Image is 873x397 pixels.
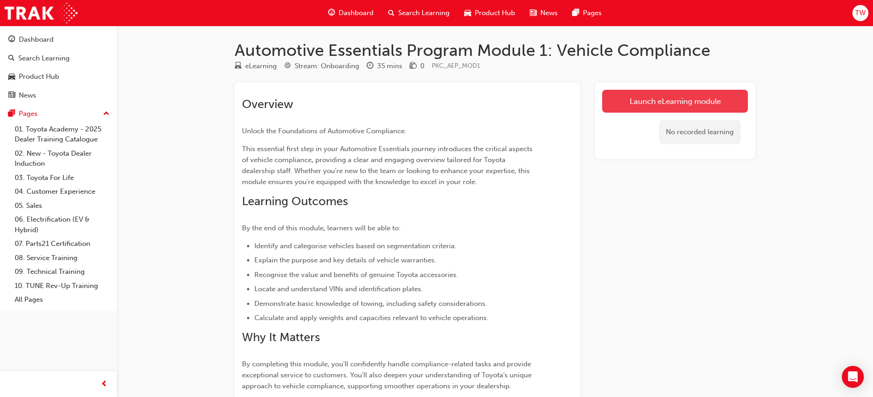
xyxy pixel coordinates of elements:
[242,127,406,135] span: Unlock the Foundations of Automotive Compliance.
[11,265,113,279] a: 09. Technical Training
[254,314,489,322] span: Calculate and apply weights and capacities relevant to vehicle operations.
[464,7,471,19] span: car-icon
[11,185,113,199] a: 04. Customer Experience
[410,60,424,72] div: Price
[11,212,113,237] a: 06. Electrification (EV & Hybrid)
[432,62,480,70] span: Learning resource code
[583,8,602,18] span: Pages
[410,62,417,71] span: money-icon
[4,29,113,105] button: DashboardSearch LearningProduct HubNews
[328,7,335,19] span: guage-icon
[602,90,748,113] a: Launch eLearning module
[254,285,423,293] span: Locate and understand VINs and identification plates.
[242,360,533,390] span: By completing this module, you'll confidently handle compliance-related tasks and provide excepti...
[101,379,108,390] span: prev-icon
[572,7,579,19] span: pages-icon
[522,4,565,22] a: news-iconNews
[420,61,424,71] div: 0
[4,50,113,67] a: Search Learning
[235,40,755,60] h1: Automotive Essentials Program Module 1: Vehicle Compliance
[381,4,457,22] a: search-iconSearch Learning
[4,68,113,85] a: Product Hub
[4,31,113,48] a: Dashboard
[242,224,401,232] span: By the end of this module, learners will be able to:
[855,8,866,18] span: TW
[254,271,458,279] span: Recognise the value and benefits of genuine Toyota accessories.
[8,36,15,44] span: guage-icon
[398,8,450,18] span: Search Learning
[11,293,113,307] a: All Pages
[242,145,534,186] span: This essential first step in your Automotive Essentials journey introduces the critical aspects o...
[11,171,113,185] a: 03. Toyota For Life
[321,4,381,22] a: guage-iconDashboard
[367,62,373,71] span: clock-icon
[245,61,277,71] div: eLearning
[842,366,864,388] div: Open Intercom Messenger
[4,87,113,104] a: News
[8,54,15,63] span: search-icon
[284,60,359,72] div: Stream
[4,105,113,122] button: Pages
[565,4,609,22] a: pages-iconPages
[11,199,113,213] a: 05. Sales
[235,62,242,71] span: learningResourceType_ELEARNING-icon
[254,242,456,250] span: Identify and categorise vehicles based on segmentation criteria.
[339,8,373,18] span: Dashboard
[367,60,402,72] div: Duration
[11,122,113,147] a: 01. Toyota Academy - 2025 Dealer Training Catalogue
[8,73,15,81] span: car-icon
[284,62,291,71] span: target-icon
[530,7,537,19] span: news-icon
[103,108,110,120] span: up-icon
[852,5,868,21] button: TW
[8,92,15,100] span: news-icon
[659,120,741,144] div: No recorded learning
[11,237,113,251] a: 07. Parts21 Certification
[19,71,59,82] div: Product Hub
[254,256,436,264] span: Explain the purpose and key details of vehicle warranties.
[18,53,70,64] div: Search Learning
[295,61,359,71] div: Stream: Onboarding
[242,330,320,344] span: Why It Matters
[19,34,54,45] div: Dashboard
[11,251,113,265] a: 08. Service Training
[540,8,558,18] span: News
[242,97,293,111] span: Overview
[19,109,38,119] div: Pages
[475,8,515,18] span: Product Hub
[5,3,77,23] img: Trak
[457,4,522,22] a: car-iconProduct Hub
[11,147,113,171] a: 02. New - Toyota Dealer Induction
[377,61,402,71] div: 35 mins
[19,90,36,101] div: News
[11,279,113,293] a: 10. TUNE Rev-Up Training
[8,110,15,118] span: pages-icon
[388,7,395,19] span: search-icon
[235,60,277,72] div: Type
[242,194,348,208] span: Learning Outcomes
[254,299,487,308] span: Demonstrate basic knowledge of towing, including safety considerations.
